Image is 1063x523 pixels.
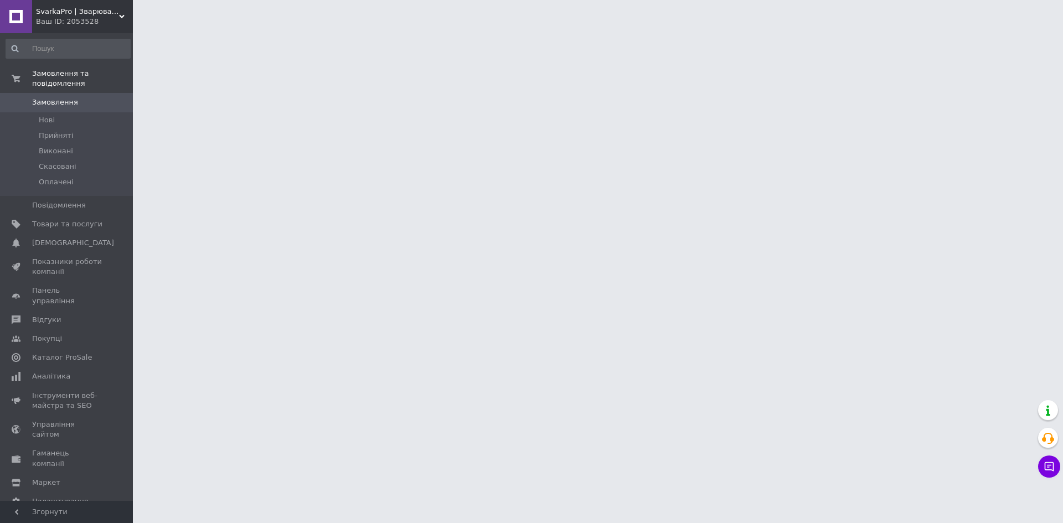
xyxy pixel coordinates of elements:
[32,315,61,325] span: Відгуки
[39,177,74,187] span: Оплачені
[32,420,102,439] span: Управління сайтом
[32,69,133,89] span: Замовлення та повідомлення
[39,146,73,156] span: Виконані
[32,478,60,488] span: Маркет
[32,391,102,411] span: Інструменти веб-майстра та SEO
[32,334,62,344] span: Покупці
[32,371,70,381] span: Аналітика
[32,448,102,468] span: Гаманець компанії
[36,7,119,17] span: SvarkaPro | Зварювально-штампувальний цех
[32,238,114,248] span: [DEMOGRAPHIC_DATA]
[39,115,55,125] span: Нові
[39,162,76,172] span: Скасовані
[1038,455,1060,478] button: Чат з покупцем
[32,496,89,506] span: Налаштування
[6,39,131,59] input: Пошук
[32,219,102,229] span: Товари та послуги
[32,286,102,305] span: Панель управління
[32,353,92,363] span: Каталог ProSale
[36,17,133,27] div: Ваш ID: 2053528
[32,97,78,107] span: Замовлення
[39,131,73,141] span: Прийняті
[32,257,102,277] span: Показники роботи компанії
[32,200,86,210] span: Повідомлення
